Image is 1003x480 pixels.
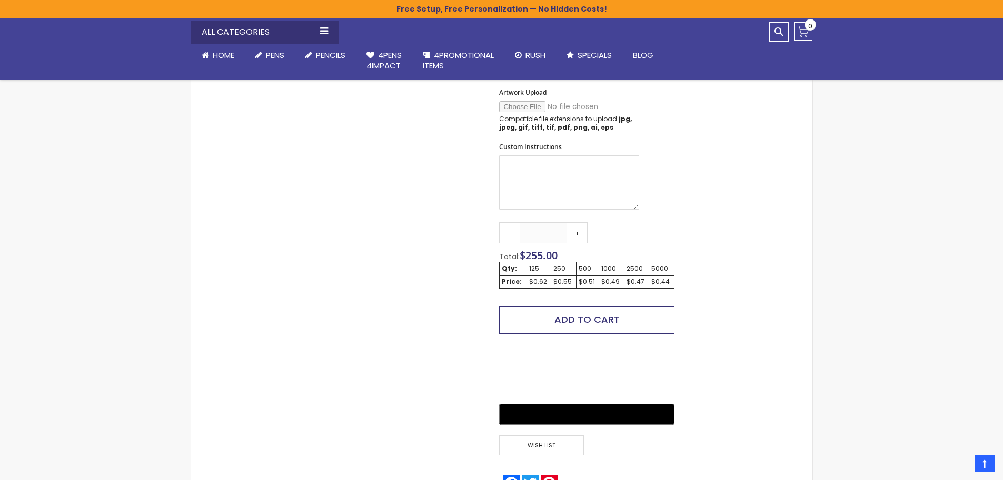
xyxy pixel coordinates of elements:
[366,50,402,71] span: 4Pens 4impact
[554,313,620,326] span: Add to Cart
[499,306,674,334] button: Add to Cart
[579,265,597,273] div: 500
[556,44,622,67] a: Specials
[295,44,356,67] a: Pencils
[499,142,562,151] span: Custom Instructions
[213,50,234,61] span: Home
[316,50,345,61] span: Pencils
[499,251,520,262] span: Total:
[499,114,632,132] strong: jpg, jpeg, gif, tiff, tif, pdf, png, ai, eps
[808,21,812,31] span: 0
[651,278,672,286] div: $0.44
[601,265,622,273] div: 1000
[502,277,522,286] strong: Price:
[245,44,295,67] a: Pens
[525,248,558,262] span: 255.00
[499,435,587,456] a: Wish List
[794,22,812,41] a: 0
[356,44,412,78] a: 4Pens4impact
[525,50,545,61] span: Rush
[520,248,558,262] span: $
[502,264,517,273] strong: Qty:
[553,278,574,286] div: $0.55
[504,44,556,67] a: Rush
[499,115,639,132] p: Compatible file extensions to upload:
[529,278,549,286] div: $0.62
[423,50,494,71] span: 4PROMOTIONAL ITEMS
[412,44,504,78] a: 4PROMOTIONALITEMS
[651,265,672,273] div: 5000
[529,265,549,273] div: 125
[499,88,547,97] span: Artwork Upload
[627,278,647,286] div: $0.47
[579,278,597,286] div: $0.51
[499,404,674,425] button: Buy with GPay
[622,44,664,67] a: Blog
[266,50,284,61] span: Pens
[499,222,520,243] a: -
[567,222,588,243] a: +
[499,341,674,396] iframe: PayPal
[191,44,245,67] a: Home
[578,50,612,61] span: Specials
[633,50,653,61] span: Blog
[191,21,339,44] div: All Categories
[499,435,583,456] span: Wish List
[601,278,622,286] div: $0.49
[916,452,1003,480] iframe: Google Customer Reviews
[627,265,647,273] div: 2500
[553,265,574,273] div: 250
